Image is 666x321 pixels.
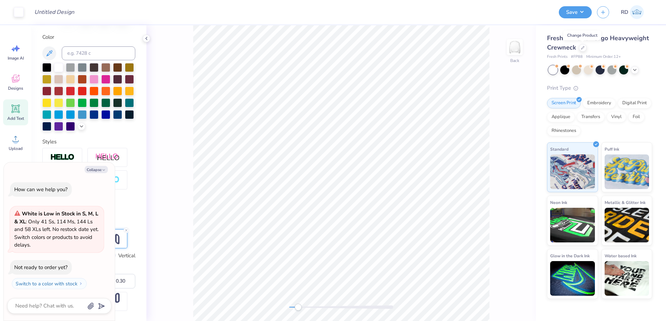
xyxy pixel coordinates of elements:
div: Digital Print [618,98,651,108]
span: Puff Ink [605,145,619,153]
span: Neon Ink [550,199,567,206]
img: Stroke [50,153,75,161]
img: Shadow [95,153,120,162]
span: Water based Ink [605,252,637,259]
input: Untitled Design [29,5,80,19]
div: Transfers [577,112,605,122]
img: Water based Ink [605,261,649,296]
span: Designs [8,86,23,91]
span: Fresh Prints Chicago Heavyweight Crewneck [547,34,649,52]
div: Foil [628,112,644,122]
div: Back [510,57,519,64]
input: e.g. 7428 c [62,46,135,60]
a: RD [618,5,647,19]
img: Switch to a color with stock [79,282,83,286]
img: Neon Ink [550,208,595,242]
div: Screen Print [547,98,581,108]
span: Glow in the Dark Ink [550,252,590,259]
span: RD [621,8,628,16]
div: Rhinestones [547,126,581,136]
strong: White is Low in Stock in S, M, L & XL [14,210,98,225]
label: Vertical [118,252,135,260]
span: Metallic & Glitter Ink [605,199,646,206]
img: Back [508,40,522,54]
img: Puff Ink [605,154,649,189]
button: Switch to a color with stock [12,278,87,289]
div: Not ready to order yet? [14,264,68,271]
div: Vinyl [607,112,626,122]
span: Add Text [7,116,24,121]
span: # FP88 [571,54,583,60]
div: How can we help you? [14,186,68,193]
div: Print Type [547,84,652,92]
button: Collapse [85,166,108,173]
img: Rommel Del Rosario [630,5,644,19]
span: Upload [9,146,23,151]
span: Image AI [8,55,24,61]
button: Save [559,6,592,18]
span: Minimum Order: 12 + [586,54,621,60]
div: Change Product [563,30,601,40]
span: Fresh Prints [547,54,567,60]
span: Standard [550,145,569,153]
img: Glow in the Dark Ink [550,261,595,296]
label: Color [42,33,135,41]
div: Embroidery [583,98,616,108]
label: Styles [42,138,57,146]
div: Applique [547,112,575,122]
span: : Only 41 Ss, 114 Ms, 144 Ls and 58 XLs left. No restock date yet. Switch colors or products to a... [14,210,99,248]
div: Accessibility label [294,304,301,311]
img: Metallic & Glitter Ink [605,208,649,242]
img: Standard [550,154,595,189]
